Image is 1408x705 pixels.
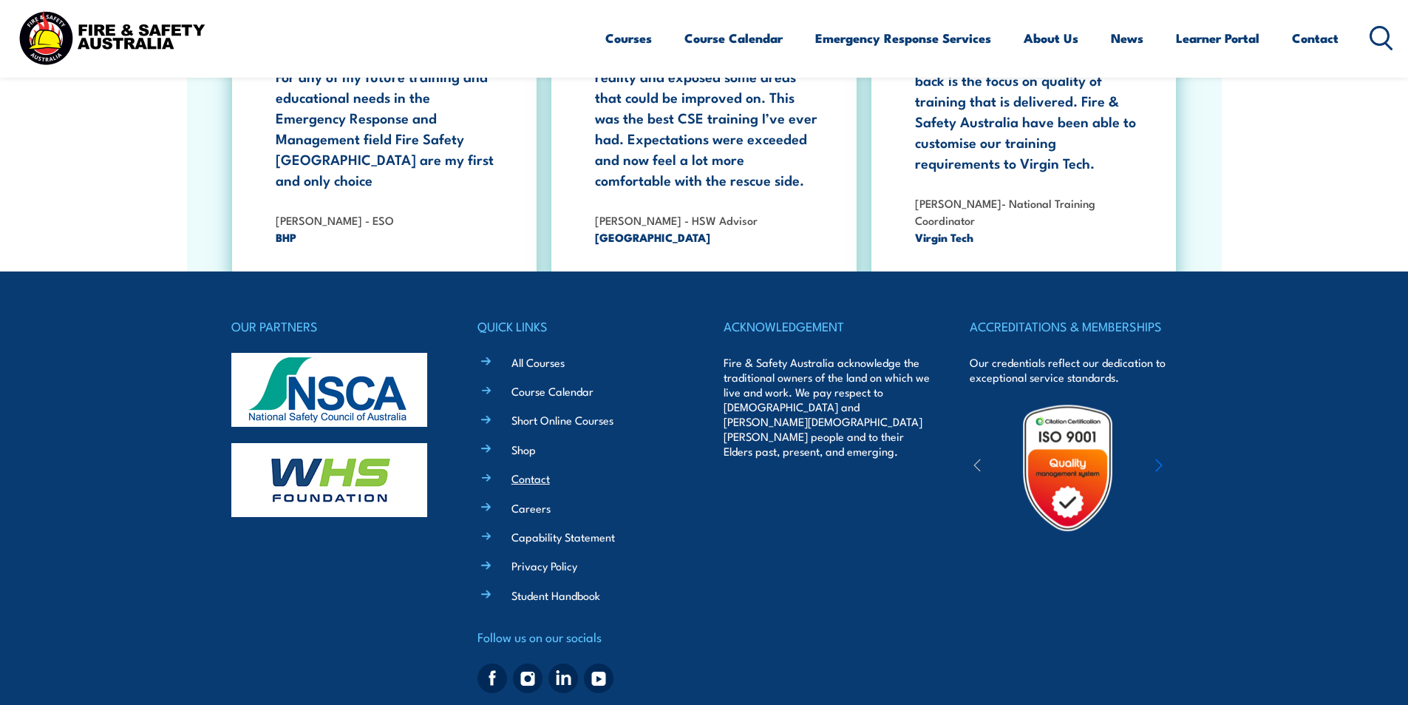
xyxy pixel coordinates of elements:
img: nsca-logo-footer [231,353,427,427]
a: About Us [1024,18,1078,58]
span: [GEOGRAPHIC_DATA] [595,229,820,246]
p: Our credentials reflect our dedication to exceptional service standards. [970,355,1177,385]
img: whs-logo-footer [231,443,427,517]
img: ewpa-logo [1133,442,1262,493]
p: For any of my future training and educational needs in the Emergency Response and Management fiel... [276,66,500,190]
h4: QUICK LINKS [477,316,684,337]
a: Capability Statement [511,529,615,544]
h4: ACCREDITATIONS & MEMBERSHIPS [970,316,1177,337]
a: Shop [511,442,536,457]
a: News [1111,18,1143,58]
span: Virgin Tech [915,229,1140,246]
a: Student Handbook [511,587,600,603]
img: Untitled design (19) [1003,403,1132,533]
a: Contact [511,470,550,486]
a: Short Online Courses [511,412,613,428]
a: Learner Portal [1176,18,1259,58]
h4: ACKNOWLEDGEMENT [724,316,931,337]
a: Privacy Policy [511,558,577,573]
a: Courses [605,18,652,58]
a: Contact [1292,18,1339,58]
span: BHP [276,229,500,246]
h4: Follow us on our socials [477,627,684,647]
a: Emergency Response Services [815,18,991,58]
h4: OUR PARTNERS [231,316,438,337]
strong: [PERSON_NAME]- National Training Coordinator [915,195,1095,228]
p: Fire & Safety Australia acknowledge the traditional owners of the land on which we live and work.... [724,355,931,459]
a: All Courses [511,354,565,370]
p: The reason that we keep coming back is the focus on quality of training that is delivered. Fire &... [915,49,1140,173]
a: Careers [511,500,551,516]
a: Course Calendar [511,383,594,399]
a: Course Calendar [684,18,783,58]
strong: [PERSON_NAME] - HSW Advisor [595,212,758,228]
strong: [PERSON_NAME] - ESO [276,212,394,228]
